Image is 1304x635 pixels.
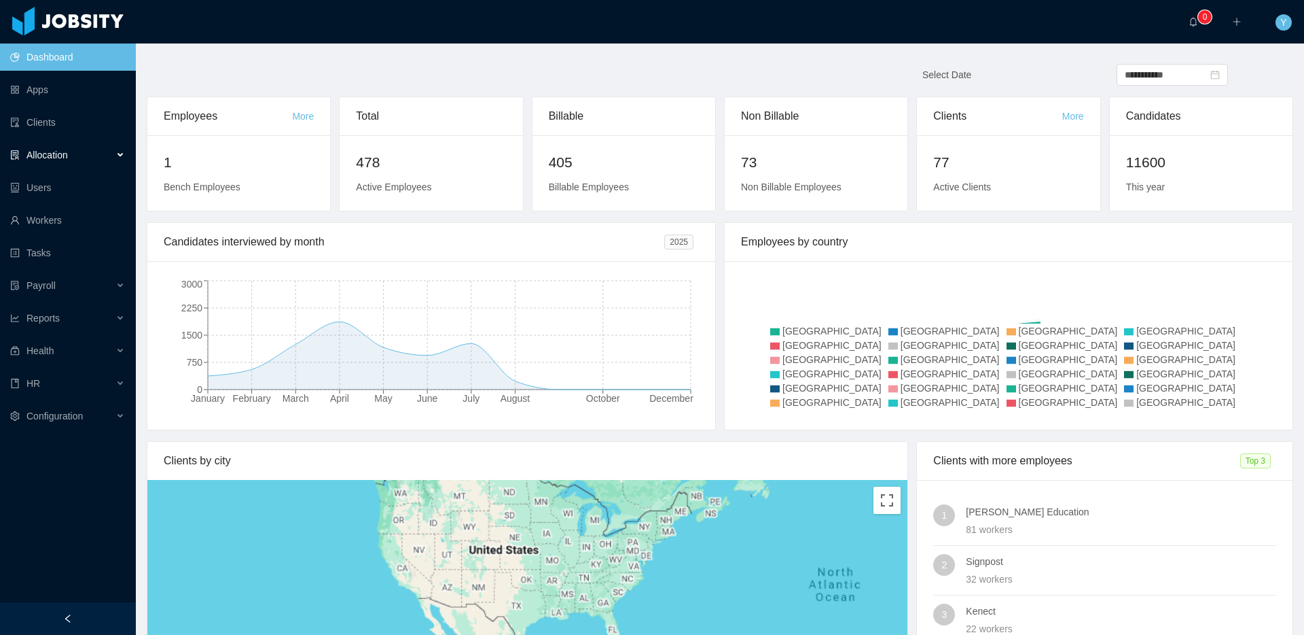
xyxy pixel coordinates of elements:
[549,97,699,135] div: Billable
[26,378,40,389] span: HR
[649,393,693,404] tspan: December
[1136,368,1235,379] span: [GEOGRAPHIC_DATA]
[197,384,202,395] tspan: 0
[933,442,1239,480] div: Clients with more employees
[741,152,891,173] h2: 73
[1136,397,1235,408] span: [GEOGRAPHIC_DATA]
[922,69,971,80] span: Select Date
[941,554,947,576] span: 2
[933,97,1062,135] div: Clients
[941,504,947,526] span: 1
[1136,340,1235,351] span: [GEOGRAPHIC_DATA]
[1198,10,1212,24] sup: 0
[741,182,841,192] span: Non Billable Employees
[233,393,271,404] tspan: February
[356,97,506,135] div: Total
[1210,70,1220,80] i: icon: calendar
[10,150,20,160] i: icon: solution
[782,326,882,337] span: [GEOGRAPHIC_DATA]
[356,152,506,173] h2: 478
[417,393,438,404] tspan: June
[1232,17,1242,27] i: icon: plus
[741,223,1276,261] div: Employees by country
[901,368,1000,379] span: [GEOGRAPHIC_DATA]
[586,393,620,404] tspan: October
[901,397,1000,408] span: [GEOGRAPHIC_DATA]
[164,152,314,173] h2: 1
[966,604,1276,619] h4: Kenect
[501,393,530,404] tspan: August
[1019,354,1118,365] span: [GEOGRAPHIC_DATA]
[181,279,202,290] tspan: 3000
[941,604,947,625] span: 3
[1189,17,1198,27] i: icon: bell
[1136,326,1235,337] span: [GEOGRAPHIC_DATA]
[741,97,891,135] div: Non Billable
[782,368,882,379] span: [GEOGRAPHIC_DATA]
[10,174,125,201] a: icon: robotUsers
[1126,182,1165,192] span: This year
[374,393,392,404] tspan: May
[164,97,292,135] div: Employees
[1126,97,1276,135] div: Candidates
[549,152,699,173] h2: 405
[1280,14,1286,31] span: Y
[933,152,1083,173] h2: 77
[966,554,1276,569] h4: Signpost
[782,354,882,365] span: [GEOGRAPHIC_DATA]
[901,383,1000,394] span: [GEOGRAPHIC_DATA]
[164,182,240,192] span: Bench Employees
[664,235,693,250] span: 2025
[1126,152,1276,173] h2: 11600
[26,345,54,356] span: Health
[356,182,431,192] span: Active Employees
[10,76,125,103] a: icon: appstoreApps
[10,379,20,388] i: icon: book
[330,393,349,404] tspan: April
[1019,368,1118,379] span: [GEOGRAPHIC_DATA]
[1019,397,1118,408] span: [GEOGRAPHIC_DATA]
[901,354,1000,365] span: [GEOGRAPHIC_DATA]
[187,357,203,368] tspan: 750
[10,109,125,136] a: icon: auditClients
[782,397,882,408] span: [GEOGRAPHIC_DATA]
[26,280,56,291] span: Payroll
[1019,326,1118,337] span: [GEOGRAPHIC_DATA]
[966,522,1276,537] div: 81 workers
[1019,340,1118,351] span: [GEOGRAPHIC_DATA]
[782,340,882,351] span: [GEOGRAPHIC_DATA]
[966,504,1276,519] h4: [PERSON_NAME] Education
[10,411,20,421] i: icon: setting
[933,182,991,192] span: Active Clients
[292,111,314,122] a: More
[26,411,83,422] span: Configuration
[181,330,202,341] tspan: 1500
[283,393,309,404] tspan: March
[10,44,125,71] a: icon: pie-chartDashboard
[26,150,68,160] span: Allocation
[966,572,1276,587] div: 32 workers
[1019,383,1118,394] span: [GEOGRAPHIC_DATA]
[873,487,901,514] button: Toggle fullscreen view
[1136,383,1235,394] span: [GEOGRAPHIC_DATA]
[782,383,882,394] span: [GEOGRAPHIC_DATA]
[549,182,629,192] span: Billable Employees
[10,207,125,234] a: icon: userWorkers
[164,223,664,261] div: Candidates interviewed by month
[463,393,479,404] tspan: July
[1062,111,1084,122] a: More
[10,281,20,290] i: icon: file-protect
[191,393,225,404] tspan: January
[1240,453,1271,468] span: Top 3
[10,239,125,267] a: icon: profileTasks
[10,313,20,323] i: icon: line-chart
[1136,354,1235,365] span: [GEOGRAPHIC_DATA]
[26,313,60,324] span: Reports
[901,326,1000,337] span: [GEOGRAPHIC_DATA]
[901,340,1000,351] span: [GEOGRAPHIC_DATA]
[164,442,891,480] div: Clients by city
[181,303,202,313] tspan: 2250
[10,346,20,356] i: icon: medicine-box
